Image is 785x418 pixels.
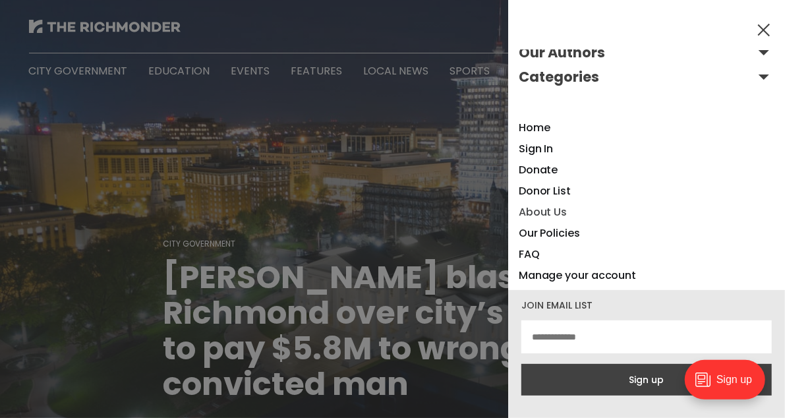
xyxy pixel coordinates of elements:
a: Donate [519,162,558,177]
a: About Us [519,204,567,220]
div: Join email list [521,301,772,310]
iframe: portal-trigger [674,353,785,418]
button: Open submenu Categories [519,67,774,88]
a: Home [519,120,550,135]
a: Our Policies [519,225,580,241]
a: FAQ [519,247,540,262]
a: Sign In [519,141,553,156]
button: Open submenu Our Authors [519,42,774,63]
button: Sign up [521,364,772,396]
a: Manage your account [519,268,636,283]
a: Donor List [519,183,571,198]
